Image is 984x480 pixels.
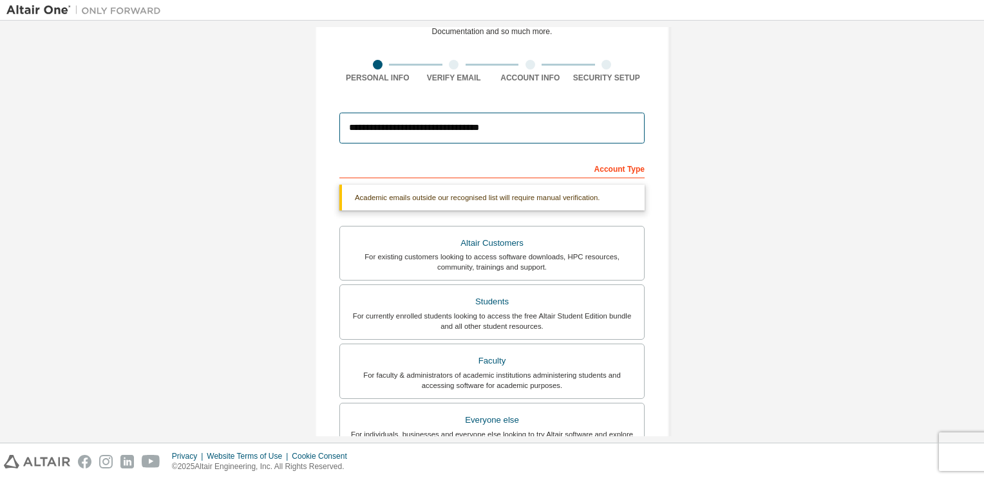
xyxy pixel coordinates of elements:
div: Verify Email [416,73,493,83]
div: Security Setup [569,73,645,83]
img: altair_logo.svg [4,455,70,468]
div: For faculty & administrators of academic institutions administering students and accessing softwa... [348,370,636,391]
div: For individuals, businesses and everyone else looking to try Altair software and explore our prod... [348,429,636,450]
div: Account Info [492,73,569,83]
div: Students [348,293,636,311]
div: Privacy [172,451,207,461]
div: Personal Info [339,73,416,83]
div: Faculty [348,352,636,370]
div: Account Type [339,158,645,178]
img: facebook.svg [78,455,91,468]
img: youtube.svg [142,455,160,468]
div: Cookie Consent [292,451,354,461]
img: Altair One [6,4,167,17]
div: Everyone else [348,411,636,429]
img: linkedin.svg [120,455,134,468]
div: For existing customers looking to access software downloads, HPC resources, community, trainings ... [348,252,636,272]
p: © 2025 Altair Engineering, Inc. All Rights Reserved. [172,461,355,472]
div: Altair Customers [348,234,636,252]
div: Website Terms of Use [207,451,292,461]
div: For currently enrolled students looking to access the free Altair Student Edition bundle and all ... [348,311,636,331]
img: instagram.svg [99,455,113,468]
div: Academic emails outside our recognised list will require manual verification. [339,185,645,210]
